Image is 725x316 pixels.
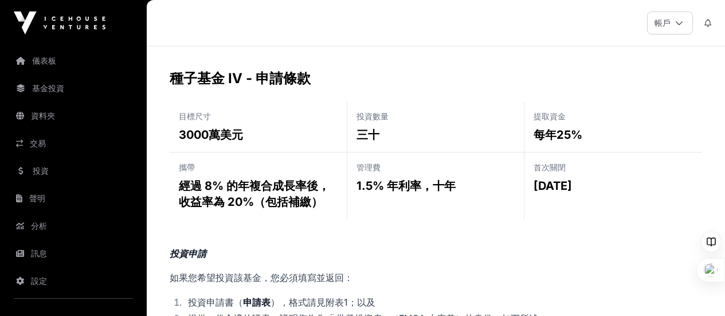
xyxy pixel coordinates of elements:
[356,111,389,121] font: 投資數量
[534,128,582,142] font: 每年25%
[534,111,566,121] font: 提取資金
[170,248,206,259] font: 投資申請
[14,11,105,34] img: Icehouse Ventures 標誌
[32,83,64,93] font: 基金投資
[32,56,56,65] font: 儀表板
[179,179,330,209] font: 經過 8% 的年複合成長率後，收益率為 20%（包括補繳）
[668,261,725,316] iframe: 聊天小工具
[534,162,566,172] font: 首次關閉
[9,131,138,156] a: 交易
[31,221,47,231] font: 分析
[356,179,456,193] font: 1.5% 年利率，十年
[9,76,138,101] a: 基金投資
[31,248,47,258] font: 訊息
[29,193,45,203] font: 聲明
[9,213,138,239] a: 分析
[9,241,138,266] a: 訊息
[188,297,243,308] font: 投資申請書（
[534,179,572,193] font: [DATE]
[170,70,311,87] font: 種子基金 IV - 申請條款
[9,268,138,294] a: 設定
[9,103,138,128] a: 資料夾
[179,128,243,142] font: 3000萬美元
[356,128,379,142] font: 三十
[655,18,671,28] font: 帳戶
[179,162,195,172] font: 攜帶
[179,111,211,121] font: 目標尺寸
[31,276,47,286] font: 設定
[30,138,46,148] font: 交易
[9,48,138,73] a: 儀表板
[243,297,271,308] font: 申請表
[9,186,138,211] a: 聲明
[356,162,381,172] font: 管理費
[9,158,138,184] a: 投資
[33,166,49,175] font: 投資
[170,272,353,283] font: 如果您希望投資該基金，您必須填寫並返回：
[271,297,375,308] font: ），格式請見附表1；以及
[647,11,693,34] button: 帳戶
[31,111,55,120] font: 資料夾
